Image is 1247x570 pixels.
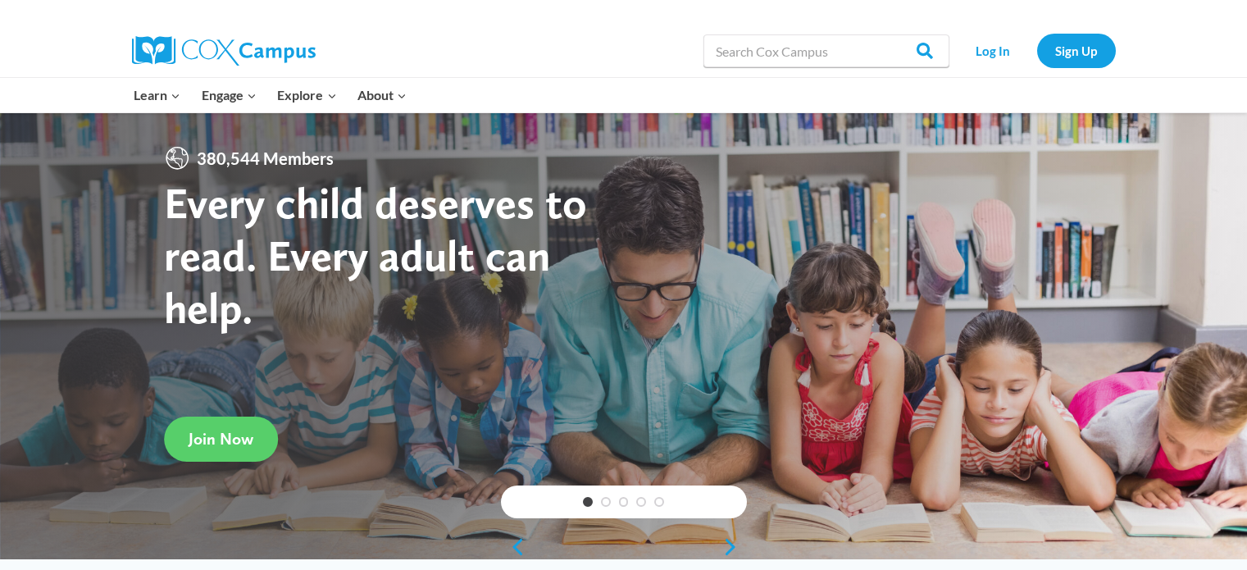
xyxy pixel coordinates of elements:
nav: Secondary Navigation [958,34,1116,67]
a: 4 [636,497,646,507]
a: Log In [958,34,1029,67]
a: 2 [601,497,611,507]
nav: Primary Navigation [124,78,417,112]
div: content slider buttons [501,531,747,563]
img: Cox Campus [132,36,316,66]
a: 3 [619,497,629,507]
span: Join Now [189,429,253,449]
span: About [357,84,407,106]
strong: Every child deserves to read. Every adult can help. [164,176,587,333]
span: Explore [277,84,336,106]
span: Engage [202,84,257,106]
a: Sign Up [1037,34,1116,67]
a: previous [501,537,526,557]
a: next [722,537,747,557]
input: Search Cox Campus [703,34,949,67]
span: Learn [134,84,180,106]
a: 1 [583,497,593,507]
a: Join Now [164,417,278,462]
span: 380,544 Members [190,145,340,171]
a: 5 [654,497,664,507]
